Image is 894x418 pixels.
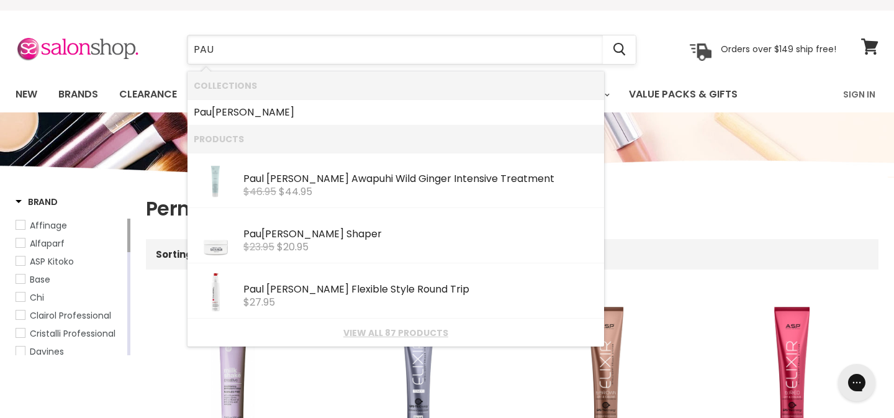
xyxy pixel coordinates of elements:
span: Chi [30,291,44,304]
span: Affinage [30,219,67,232]
div: l [PERSON_NAME] Flexible Style Round Trip [243,284,598,297]
s: $46.95 [243,184,276,199]
div: [PERSON_NAME] Shaper [243,229,598,242]
span: Davines [30,345,64,358]
a: [PERSON_NAME] [194,102,598,122]
a: ASP Kitoko [16,255,125,268]
span: Cristalli Professional [30,327,115,340]
li: Collections [187,71,604,99]
span: ASP Kitoko [30,255,74,268]
a: Chi [16,291,125,304]
li: View All [187,319,604,347]
li: Products: Paul Mitchell Flexible Style Round Trip [187,263,604,319]
a: Affinage [16,219,125,232]
s: $23.95 [243,240,274,254]
b: Pau [194,105,212,119]
span: $20.95 [277,240,309,254]
li: Collections: Paul Mitchell [187,99,604,125]
li: Products: Paul Mitchell Awapuhi Wild Ginger Intensive Treatment [187,153,604,208]
a: Sign In [836,81,883,107]
a: Davines [16,345,125,358]
div: l [PERSON_NAME] Awapuhi Wild Ginger Intensive Treatment [243,173,598,186]
img: Paul_Mitchell_Flexible_Style_Round_Trip_200ml_1.webp [194,270,237,313]
form: Product [187,35,636,65]
a: Brands [49,81,107,107]
ul: Main menu [6,76,792,112]
b: Pau [243,171,261,186]
b: Pau [243,282,261,296]
iframe: Gorgias live chat messenger [832,360,882,406]
h3: Brand [16,196,58,208]
input: Search [187,35,603,64]
li: Products: Paul Mitchell Matte Shaper [187,208,604,263]
a: Cristalli Professional [16,327,125,340]
span: $27.95 [243,295,275,309]
span: Clairol Professional [30,309,111,322]
span: Alfaparf [30,237,65,250]
a: Base [16,273,125,286]
span: Base [30,273,50,286]
a: Clearance [110,81,186,107]
a: View all 87 products [194,328,598,338]
a: Value Packs & Gifts [620,81,747,107]
span: $44.95 [279,184,312,199]
h1: Permanent Hair Colour [146,196,878,222]
a: New [6,81,47,107]
button: Search [603,35,636,64]
b: Pau [243,227,261,241]
a: Clairol Professional [16,309,125,322]
label: Sorting [156,249,192,260]
img: MatteShaperFront_41c7726c-2a3d-42ab-9930-0905dad79f7c.webp [194,214,237,258]
li: Products [187,125,604,153]
p: Orders over $149 ship free! [721,43,836,55]
a: Alfaparf [16,237,125,250]
img: intensivetretmnet.webp [194,159,237,202]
